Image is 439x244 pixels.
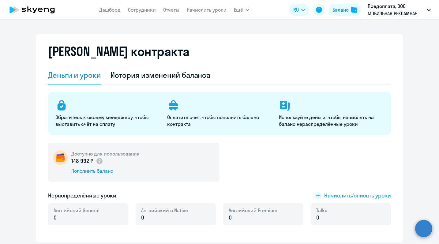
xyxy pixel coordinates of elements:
[55,114,160,127] p: Обратитесь к своему менеджеру, чтобы выставить счёт на оплату
[48,192,116,200] h5: Нераспределённые уроки
[54,207,99,214] span: Английский General
[289,4,309,16] button: RU
[187,7,227,13] a: Начислить уроки
[71,157,103,165] p: 148 992 ₽
[167,114,272,127] p: Оплатите счёт, чтобы пополнить баланс контракта
[163,7,179,13] a: Отчеты
[316,214,319,222] span: 0
[368,2,425,17] p: Предоплата, ООО МОБИЛЬНАЯ РЕКЛАМНАЯ ПЛАТФОРМА
[48,70,101,80] div: Деньги и уроки
[229,214,232,222] span: 0
[234,4,249,16] button: Ещё
[332,6,349,13] div: Баланс
[329,4,361,16] button: Балансbalance
[365,2,434,17] button: Предоплата, ООО МОБИЛЬНАЯ РЕКЛАМНАЯ ПЛАТФОРМА
[234,6,243,13] span: Ещё
[54,214,57,222] span: 0
[141,214,144,222] span: 0
[141,207,188,214] span: Английский с Native
[128,7,156,13] a: Сотрудники
[71,150,140,157] h5: Доступно для использования
[316,207,327,214] span: Talks
[111,70,211,80] div: История изменений баланса
[324,192,391,200] span: Начислить/списать уроки
[279,114,383,127] p: Используйте деньги, чтобы начислять на баланс нераспределённые уроки
[48,44,189,59] h2: [PERSON_NAME] контракта
[99,7,121,13] a: Дашборд
[351,7,357,13] img: balance
[229,207,277,214] span: Английский Premium
[53,150,68,165] img: wallet-circle.png
[293,6,299,13] span: RU
[71,167,140,174] div: Пополнить баланс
